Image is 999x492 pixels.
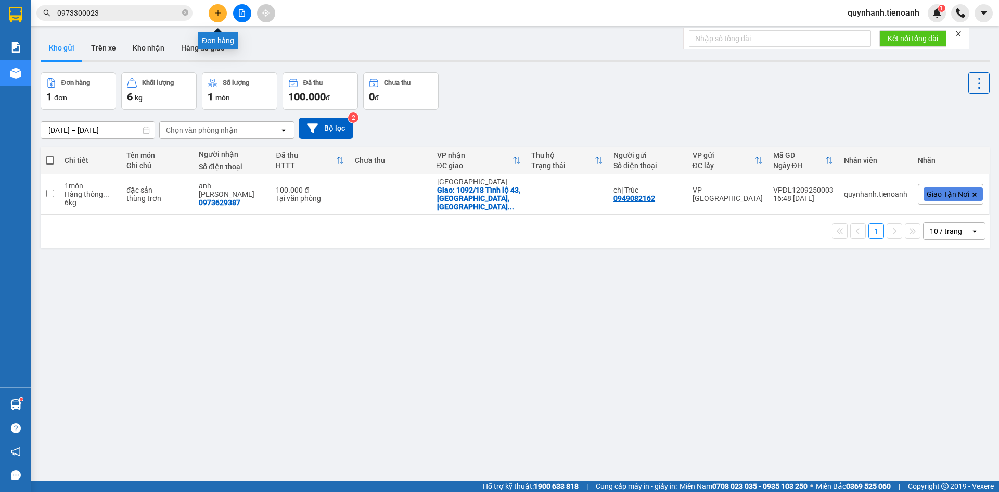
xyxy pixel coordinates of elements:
[9,7,22,22] img: logo-vxr
[534,482,579,490] strong: 1900 633 818
[166,125,238,135] div: Chọn văn phòng nhận
[271,147,349,174] th: Toggle SortBy
[768,147,839,174] th: Toggle SortBy
[586,481,588,492] span: |
[437,178,521,186] div: [GEOGRAPHIC_DATA]
[689,30,871,47] input: Nhập số tổng đài
[955,30,962,37] span: close
[773,194,834,203] div: 16:48 [DATE]
[437,186,521,211] div: Giao: 1092/18 Tỉnh lộ 43, Tam Bình, Thủ Đức, Hồ Chí Minh
[208,91,213,103] span: 1
[124,35,173,60] button: Kho nhận
[613,186,682,194] div: chị Trúc
[279,126,288,134] svg: open
[214,9,222,17] span: plus
[121,72,197,110] button: Khối lượng6kg
[879,30,946,47] button: Kết nối tổng đài
[355,156,427,165] div: Chưa thu
[209,4,227,22] button: plus
[103,190,109,198] span: ...
[927,190,969,199] span: Giao Tận Nơi
[10,399,21,410] img: warehouse-icon
[142,79,174,86] div: Khối lượng
[773,151,825,159] div: Mã GD
[687,147,768,174] th: Toggle SortBy
[384,79,411,86] div: Chưa thu
[613,151,682,159] div: Người gửi
[238,9,246,17] span: file-add
[182,8,188,18] span: close-circle
[276,194,344,203] div: Tại văn phòng
[712,482,808,490] strong: 0708 023 035 - 0935 103 250
[126,161,188,170] div: Ghi chú
[283,72,358,110] button: Đã thu100.000đ
[65,198,116,207] div: 6 kg
[41,35,83,60] button: Kho gửi
[526,147,608,174] th: Toggle SortBy
[10,68,21,79] img: warehouse-icon
[10,42,21,53] img: solution-icon
[369,91,375,103] span: 0
[127,91,133,103] span: 6
[126,194,188,203] div: thùng trơn
[839,6,928,19] span: quynhanh.tienoanh
[680,481,808,492] span: Miền Nam
[198,32,238,49] div: Đơn hàng
[215,94,230,102] span: món
[199,198,240,207] div: 0973629387
[41,72,116,110] button: Đơn hàng1đơn
[135,94,143,102] span: kg
[932,8,942,18] img: icon-new-feature
[41,122,155,138] input: Select a date range.
[126,151,188,159] div: Tên món
[432,147,527,174] th: Toggle SortBy
[65,156,116,165] div: Chi tiết
[773,186,834,194] div: VPĐL1209250003
[65,182,116,190] div: 1 món
[363,72,439,110] button: Chưa thu0đ
[437,151,513,159] div: VP nhận
[61,79,90,86] div: Đơn hàng
[899,481,900,492] span: |
[810,484,813,488] span: ⚪️
[975,4,993,22] button: caret-down
[303,79,323,86] div: Đã thu
[938,5,945,12] sup: 1
[326,94,330,102] span: đ
[888,33,938,44] span: Kết nối tổng đài
[276,161,336,170] div: HTTT
[773,161,825,170] div: Ngày ĐH
[918,156,983,165] div: Nhãn
[233,4,251,22] button: file-add
[844,190,907,198] div: quynhanh.tienoanh
[844,156,907,165] div: Nhân viên
[199,182,265,198] div: anh Huy
[54,94,67,102] span: đơn
[299,118,353,139] button: Bộ lọc
[199,150,265,158] div: Người nhận
[83,35,124,60] button: Trên xe
[693,151,754,159] div: VP gửi
[182,9,188,16] span: close-circle
[20,398,23,401] sup: 1
[57,7,180,19] input: Tìm tên, số ĐT hoặc mã đơn
[126,186,188,194] div: đặc sản
[276,151,336,159] div: Đã thu
[693,161,754,170] div: ĐC lấy
[437,161,513,170] div: ĐC giao
[65,190,116,198] div: Hàng thông thường
[288,91,326,103] span: 100.000
[483,481,579,492] span: Hỗ trợ kỹ thuật:
[173,35,233,60] button: Hàng đã giao
[46,91,52,103] span: 1
[11,423,21,433] span: question-circle
[11,447,21,457] span: notification
[596,481,677,492] span: Cung cấp máy in - giấy in:
[531,151,595,159] div: Thu hộ
[816,481,891,492] span: Miền Bắc
[43,9,50,17] span: search
[202,72,277,110] button: Số lượng1món
[930,226,962,236] div: 10 / trang
[223,79,249,86] div: Số lượng
[846,482,891,490] strong: 0369 525 060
